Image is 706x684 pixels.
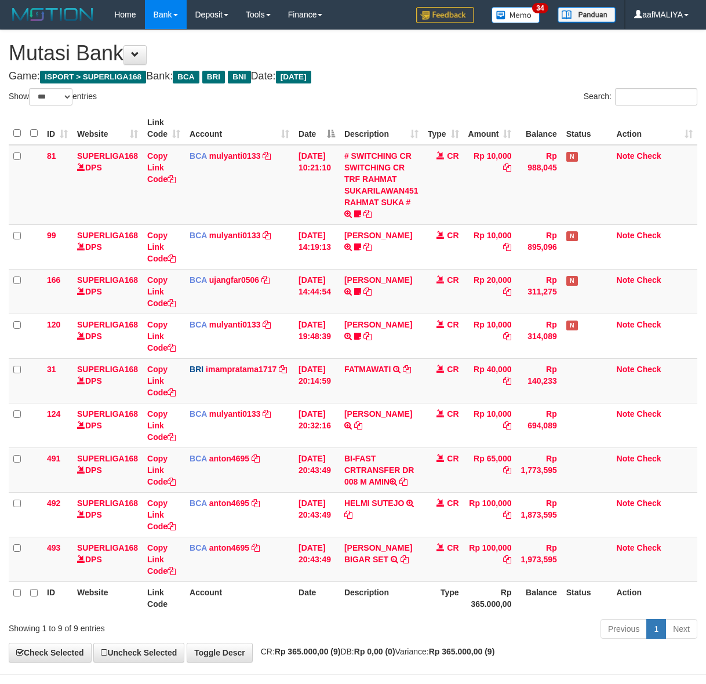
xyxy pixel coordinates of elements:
[403,365,411,374] a: Copy FATMAWATI to clipboard
[665,619,697,639] a: Next
[228,71,250,83] span: BNI
[447,231,458,240] span: CR
[209,409,261,419] a: mulyanti0133
[72,492,143,537] td: DPS
[637,409,661,419] a: Check
[72,145,143,225] td: DPS
[77,320,138,329] a: SUPERLIGA168
[503,465,511,475] a: Copy Rp 65,000 to clipboard
[190,151,207,161] span: BCA
[209,231,261,240] a: mulyanti0133
[147,275,176,308] a: Copy Link Code
[447,151,458,161] span: CR
[263,231,271,240] a: Copy mulyanti0133 to clipboard
[72,314,143,358] td: DPS
[344,365,391,374] a: FATMAWATI
[344,231,412,240] a: [PERSON_NAME]
[47,499,60,508] span: 492
[503,376,511,385] a: Copy Rp 40,000 to clipboard
[344,499,404,508] a: HELMI SUTEJO
[516,314,561,358] td: Rp 314,089
[209,275,259,285] a: ujangfar0506
[617,151,635,161] a: Note
[340,447,423,492] td: BI-FAST CRTRANSFER DR 008 M AMIN
[516,224,561,269] td: Rp 895,096
[47,231,56,240] span: 99
[202,71,225,83] span: BRI
[276,71,311,83] span: [DATE]
[9,88,97,105] label: Show entries
[77,499,138,508] a: SUPERLIGA168
[190,409,207,419] span: BCA
[503,163,511,172] a: Copy Rp 10,000 to clipboard
[516,492,561,537] td: Rp 1,873,595
[464,403,516,447] td: Rp 10,000
[566,321,578,330] span: Has Note
[464,537,516,581] td: Rp 100,000
[423,581,464,614] th: Type
[584,88,697,105] label: Search:
[516,537,561,581] td: Rp 1,973,595
[190,543,207,552] span: BCA
[294,447,340,492] td: [DATE] 20:43:49
[185,112,294,145] th: Account: activate to sort column ascending
[566,231,578,241] span: Has Note
[294,112,340,145] th: Date: activate to sort column descending
[363,332,372,341] a: Copy AKBAR SAPUTR to clipboard
[423,112,464,145] th: Type: activate to sort column ascending
[72,403,143,447] td: DPS
[354,647,395,656] strong: Rp 0,00 (0)
[147,543,176,576] a: Copy Link Code
[77,365,138,374] a: SUPERLIGA168
[47,454,60,463] span: 491
[263,151,271,161] a: Copy mulyanti0133 to clipboard
[9,6,97,23] img: MOTION_logo.png
[637,320,661,329] a: Check
[40,71,146,83] span: ISPORT > SUPERLIGA168
[516,112,561,145] th: Balance
[252,543,260,552] a: Copy anton4695 to clipboard
[190,320,207,329] span: BCA
[447,365,458,374] span: CR
[464,447,516,492] td: Rp 65,000
[464,314,516,358] td: Rp 10,000
[147,151,176,184] a: Copy Link Code
[190,499,207,508] span: BCA
[261,275,270,285] a: Copy ujangfar0506 to clipboard
[42,581,72,614] th: ID
[77,409,138,419] a: SUPERLIGA168
[562,112,612,145] th: Status
[47,275,60,285] span: 166
[47,409,60,419] span: 124
[294,537,340,581] td: [DATE] 20:43:49
[503,510,511,519] a: Copy Rp 100,000 to clipboard
[9,71,697,82] h4: Game: Bank: Date:
[464,492,516,537] td: Rp 100,000
[344,151,418,207] a: # SWITCHING CR SWITCHING CR TRF RAHMAT SUKARILAWAN451 RAHMAT SUKA #
[532,3,548,13] span: 34
[503,287,511,296] a: Copy Rp 20,000 to clipboard
[566,276,578,286] span: Has Note
[77,231,138,240] a: SUPERLIGA168
[447,499,458,508] span: CR
[637,499,661,508] a: Check
[617,409,635,419] a: Note
[77,275,138,285] a: SUPERLIGA168
[416,7,474,23] img: Feedback.jpg
[340,112,423,145] th: Description: activate to sort column ascending
[399,477,407,486] a: Copy BI-FAST CRTRANSFER DR 008 M AMIN to clipboard
[344,275,412,285] a: [PERSON_NAME]
[344,409,412,419] a: [PERSON_NAME]
[147,454,176,486] a: Copy Link Code
[275,647,341,656] strong: Rp 365.000,00 (9)
[558,7,616,23] img: panduan.png
[190,365,203,374] span: BRI
[294,314,340,358] td: [DATE] 19:48:39
[601,619,647,639] a: Previous
[47,320,60,329] span: 120
[516,447,561,492] td: Rp 1,773,595
[637,151,661,161] a: Check
[9,643,92,663] a: Check Selected
[9,42,697,65] h1: Mutasi Bank
[72,537,143,581] td: DPS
